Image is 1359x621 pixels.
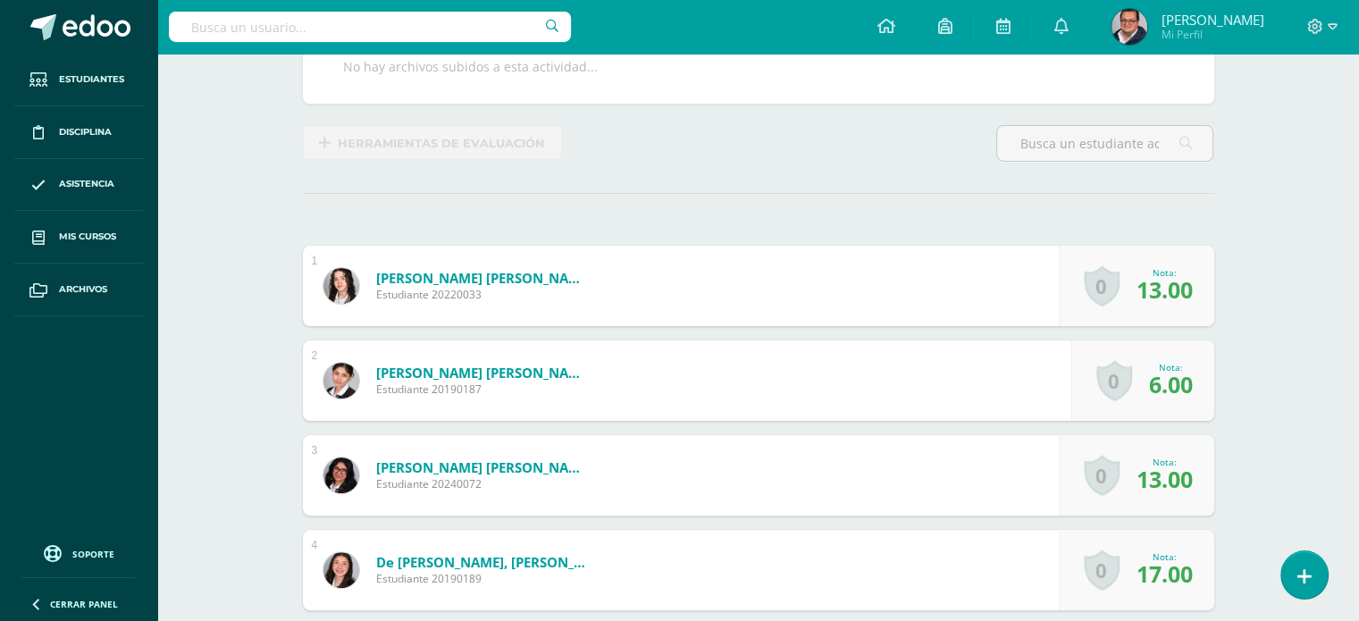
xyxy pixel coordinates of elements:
a: [PERSON_NAME] [PERSON_NAME] [376,458,591,476]
a: [PERSON_NAME] [PERSON_NAME] [376,364,591,382]
span: Estudiantes [59,72,124,87]
img: e23b105f6dc04bf6b490e45bef4f2641.png [323,457,359,493]
div: Nota: [1137,550,1193,563]
a: Archivos [14,264,143,316]
a: Mis cursos [14,211,143,264]
span: 13.00 [1137,274,1193,305]
span: Herramientas de evaluación [338,127,545,160]
img: a1b3e9c4a723703d0085a62c8468f856.png [323,363,359,399]
a: de [PERSON_NAME], [PERSON_NAME] [376,553,591,571]
span: 17.00 [1137,558,1193,589]
input: Busca un usuario... [169,12,571,42]
a: 0 [1084,455,1120,496]
a: 0 [1096,360,1132,401]
span: Mis cursos [59,230,116,244]
img: fe380b2d4991993556c9ea662cc53567.png [1112,9,1147,45]
a: [PERSON_NAME] [PERSON_NAME] [376,269,591,287]
a: Disciplina [14,106,143,159]
a: 0 [1084,265,1120,306]
span: [PERSON_NAME] [1161,11,1263,29]
span: Mi Perfil [1161,27,1263,42]
span: Estudiante 20220033 [376,287,591,302]
span: 13.00 [1137,464,1193,494]
span: Archivos [59,282,107,297]
span: Disciplina [59,125,112,139]
span: Asistencia [59,177,114,191]
img: 447f329a3f7bec9ae783e274e73eede5.png [323,268,359,304]
span: Estudiante 20190189 [376,571,591,586]
img: 6feebe88f88a609b2f3d347c0589d523.png [323,552,359,588]
a: 0 [1084,550,1120,591]
span: Soporte [72,548,114,560]
div: Nota: [1149,361,1193,373]
span: Estudiante 20240072 [376,476,591,491]
a: Estudiantes [14,54,143,106]
div: Nota: [1137,456,1193,468]
div: No hay archivos subidos a esta actividad... [343,58,598,75]
span: Cerrar panel [50,598,118,610]
div: Nota: [1137,266,1193,279]
input: Busca un estudiante aquí... [997,126,1212,161]
span: Estudiante 20190187 [376,382,591,397]
a: Soporte [21,541,136,565]
span: 6.00 [1149,369,1193,399]
a: Asistencia [14,159,143,212]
